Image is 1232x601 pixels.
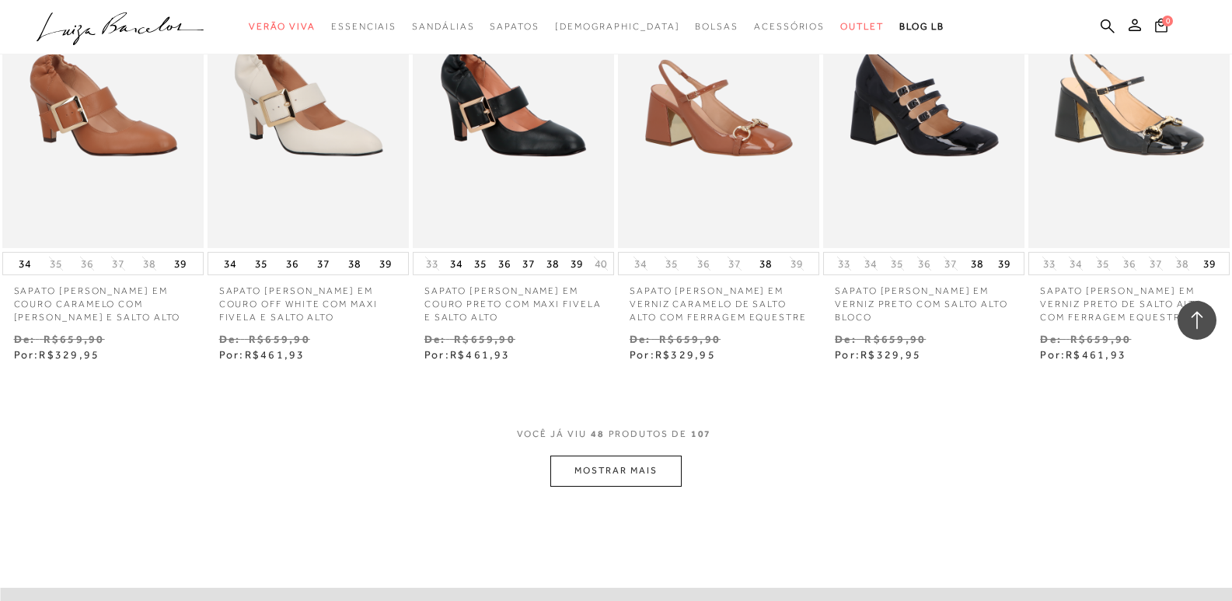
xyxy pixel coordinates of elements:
button: 33 [421,257,443,271]
small: De: [835,333,857,345]
button: 36 [76,257,98,271]
button: 33 [833,257,855,271]
button: MOSTRAR MAIS [550,456,681,486]
span: Bolsas [695,21,738,32]
a: categoryNavScreenReaderText [840,12,884,41]
button: 37 [940,257,962,271]
button: 34 [14,253,36,274]
small: De: [1040,333,1062,345]
button: 36 [913,257,935,271]
span: Por: [424,348,511,361]
span: 107 [691,428,712,456]
span: R$461,93 [245,348,305,361]
a: noSubCategoriesText [555,12,680,41]
button: 39 [1199,253,1220,274]
button: 37 [724,257,745,271]
small: De: [14,333,36,345]
small: R$659,90 [249,333,310,345]
button: 34 [630,257,651,271]
small: R$659,90 [44,333,105,345]
button: 37 [107,257,129,271]
button: 34 [445,253,467,274]
button: 37 [1145,257,1167,271]
button: 39 [566,253,588,274]
button: 36 [1119,257,1140,271]
button: 38 [755,253,777,274]
small: De: [219,333,241,345]
button: 35 [661,257,682,271]
span: Sapatos [490,21,539,32]
button: 38 [966,253,988,274]
button: 34 [219,253,241,274]
span: R$461,93 [450,348,511,361]
button: 39 [375,253,396,274]
a: categoryNavScreenReaderText [249,12,316,41]
span: Por: [1040,348,1126,361]
a: SAPATO [PERSON_NAME] EM COURO CARAMELO COM [PERSON_NAME] E SALTO ALTO [2,275,204,323]
button: 35 [469,253,491,274]
span: R$329,95 [860,348,921,361]
a: SAPATO [PERSON_NAME] EM VERNIZ PRETO DE SALTO ALTO COM FERRAGEM EQUESTRE [1028,275,1230,323]
span: VOCê JÁ VIU [517,428,587,441]
span: R$461,93 [1066,348,1126,361]
span: 48 [591,428,605,456]
a: categoryNavScreenReaderText [754,12,825,41]
span: Outlet [840,21,884,32]
button: 35 [45,257,67,271]
button: 34 [1065,257,1087,271]
button: 37 [518,253,539,274]
button: 36 [693,257,714,271]
span: Sandálias [412,21,474,32]
button: 38 [344,253,365,274]
a: SAPATO [PERSON_NAME] EM VERNIZ CARAMELO DE SALTO ALTO COM FERRAGEM EQUESTRE [618,275,819,323]
a: SAPATO [PERSON_NAME] EM COURO OFF WHITE COM MAXI FIVELA E SALTO ALTO [208,275,409,323]
span: Por: [630,348,716,361]
span: 0 [1162,16,1173,26]
button: 39 [169,253,191,274]
button: 0 [1150,17,1172,38]
span: Acessórios [754,21,825,32]
small: De: [630,333,651,345]
a: categoryNavScreenReaderText [331,12,396,41]
button: 35 [1092,257,1114,271]
small: R$659,90 [659,333,721,345]
span: PRODUTOS DE [609,428,687,441]
button: 35 [886,257,908,271]
button: 36 [494,253,515,274]
a: categoryNavScreenReaderText [412,12,474,41]
a: categoryNavScreenReaderText [490,12,539,41]
span: R$329,95 [39,348,99,361]
button: 36 [281,253,303,274]
span: BLOG LB [899,21,944,32]
span: Verão Viva [249,21,316,32]
button: 37 [312,253,334,274]
span: [DEMOGRAPHIC_DATA] [555,21,680,32]
small: R$659,90 [864,333,926,345]
button: 39 [786,257,808,271]
small: De: [424,333,446,345]
span: R$329,95 [655,348,716,361]
button: 38 [542,253,564,274]
a: categoryNavScreenReaderText [695,12,738,41]
button: 38 [1171,257,1193,271]
small: R$659,90 [1070,333,1132,345]
span: Por: [14,348,100,361]
small: R$659,90 [454,333,515,345]
a: SAPATO [PERSON_NAME] EM VERNIZ PRETO COM SALTO ALTO BLOCO [823,275,1024,323]
a: SAPATO [PERSON_NAME] EM COURO PRETO COM MAXI FIVELA E SALTO ALTO [413,275,614,323]
button: 33 [1038,257,1060,271]
span: Por: [835,348,921,361]
button: 40 [590,257,612,271]
a: BLOG LB [899,12,944,41]
span: Por: [219,348,305,361]
button: 39 [993,253,1015,274]
span: Essenciais [331,21,396,32]
button: 35 [250,253,272,274]
button: 34 [860,257,881,271]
